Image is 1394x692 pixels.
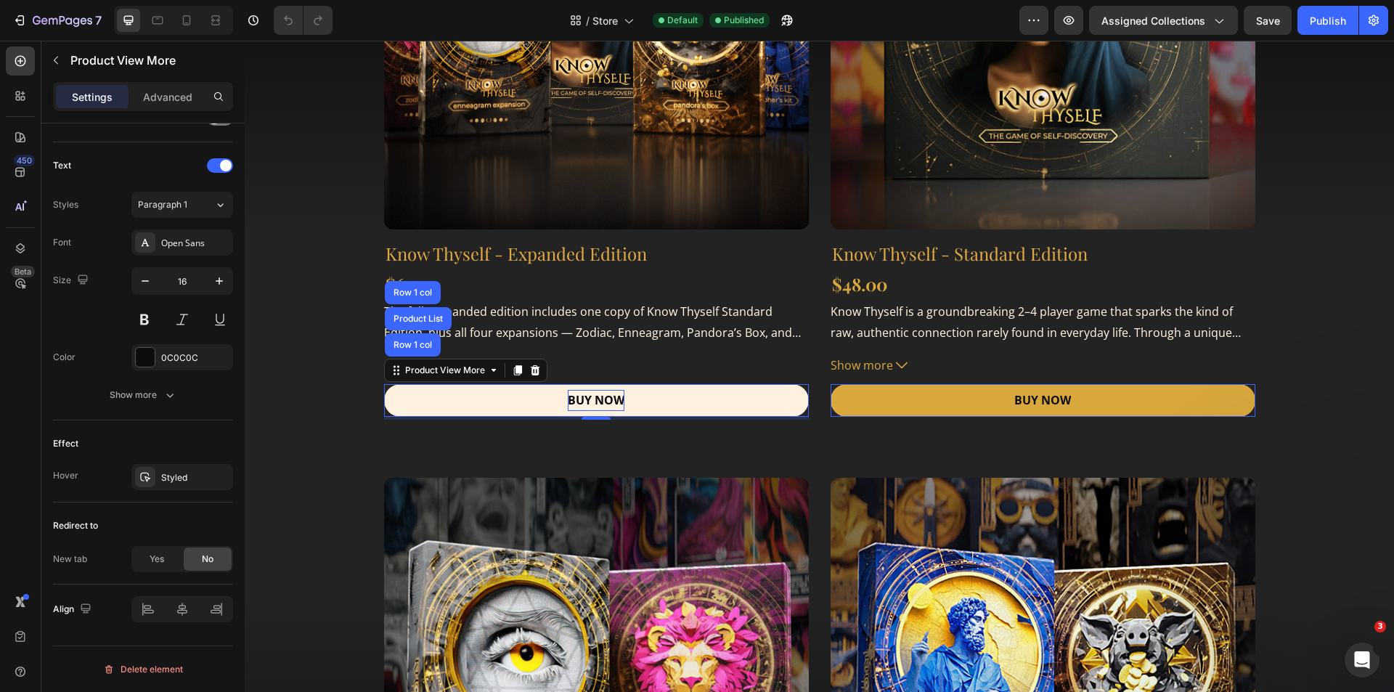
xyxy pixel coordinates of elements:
[53,198,78,211] div: Styles
[14,155,35,166] div: 450
[323,349,380,370] strong: BUY NOW
[53,351,76,364] div: Color
[11,266,35,277] div: Beta
[586,314,1011,335] button: Show more
[110,388,177,402] div: Show more
[1297,6,1358,35] button: Publish
[131,192,233,218] button: Paragraph 1
[1101,13,1205,28] span: Assigned Collections
[1256,15,1280,27] span: Save
[161,351,229,365] div: 0C0C0C
[6,6,108,35] button: 7
[586,314,648,335] span: Show more
[245,41,1394,692] iframe: Design area
[95,12,102,29] p: 7
[1374,621,1386,632] span: 3
[1310,13,1346,28] div: Publish
[1089,6,1238,35] button: Assigned Collections
[53,553,87,566] div: New tab
[146,274,201,282] div: Product List
[146,300,190,309] div: Row 1 col
[53,271,91,290] div: Size
[586,343,1011,376] button: <strong>BUY NOW</strong>
[53,519,98,532] div: Redirect to
[202,553,213,566] span: No
[161,471,229,484] div: Styled
[586,13,590,28] span: /
[274,6,333,35] div: Undo/Redo
[150,553,164,566] span: Yes
[158,323,243,336] div: Product View More
[161,237,229,250] div: Open Sans
[138,198,187,211] span: Paragraph 1
[586,200,1011,226] a: Know Thyself - Standard Edition
[53,382,233,408] button: Show more
[146,248,190,256] div: Row 1 col
[143,89,192,105] p: Advanced
[586,229,1011,258] div: $48.00
[53,658,233,681] button: Delete element
[667,14,698,27] span: Default
[770,349,826,370] strong: BUY NOW
[72,89,113,105] p: Settings
[70,52,227,69] p: Product View More
[53,437,78,450] div: Effect
[586,263,1008,404] p: Know Thyself is a groundbreaking 2–4 player game that sparks the kind of raw, authentic connectio...
[53,236,71,249] div: Font
[103,661,183,678] div: Delete element
[1345,643,1379,677] iframe: Intercom live chat
[53,600,94,619] div: Align
[53,159,71,172] div: Text
[592,13,618,28] span: Store
[1244,6,1292,35] button: Save
[724,14,764,27] span: Published
[53,469,78,482] div: Hover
